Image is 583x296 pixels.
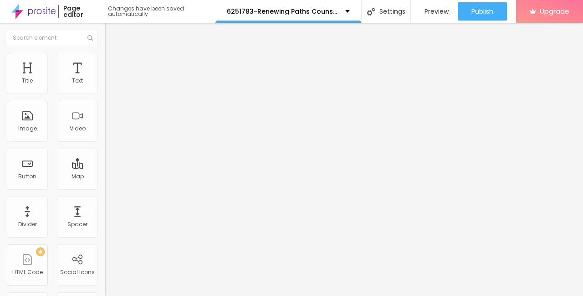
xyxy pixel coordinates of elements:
iframe: Editor [105,23,583,296]
span: Preview [424,8,449,15]
div: Text [72,78,83,84]
button: Publish [458,2,507,21]
img: Icone [367,8,375,16]
div: Title [22,78,33,84]
div: Changes have been saved automatically [108,6,215,17]
div: HTML Code [12,269,43,275]
div: Social Icons [60,269,95,275]
img: Icone [87,35,93,41]
input: Search element [7,30,98,46]
button: Preview [411,2,458,21]
span: Upgrade [540,7,569,15]
div: Video [70,125,86,132]
p: 6251783-Renewing Paths Counseling Services [227,8,338,15]
div: Image [18,125,37,132]
div: Divider [18,221,37,228]
div: Button [18,173,36,180]
span: Publish [471,8,493,15]
div: Map [72,173,84,180]
div: Spacer [67,221,87,228]
div: Page editor [58,5,99,18]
